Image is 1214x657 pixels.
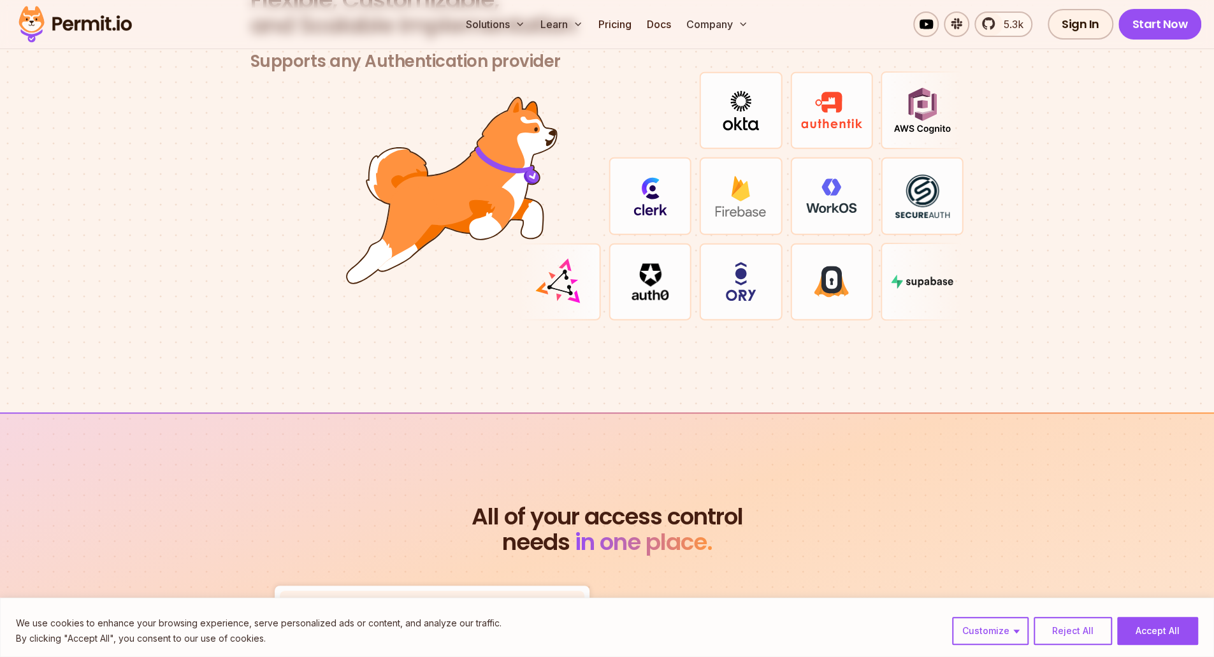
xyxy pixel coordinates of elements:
[240,504,974,530] span: All of your access control
[16,616,502,631] p: We use cookies to enhance your browsing experience, serve personalized ads or content, and analyz...
[996,17,1023,32] span: 5.3k
[575,526,712,558] span: in one place.
[16,631,502,646] p: By clicking "Accept All", you consent to our use of cookies.
[13,3,138,46] img: Permit logo
[461,11,530,37] button: Solutions
[593,11,637,37] a: Pricing
[974,11,1032,37] a: 5.3k
[1048,9,1113,40] a: Sign In
[250,51,964,72] h3: Supports any Authentication provider
[642,11,676,37] a: Docs
[240,504,974,555] h2: needs
[952,617,1029,645] button: Customize
[535,11,588,37] button: Learn
[1118,9,1202,40] a: Start Now
[1034,617,1112,645] button: Reject All
[1117,617,1198,645] button: Accept All
[681,11,753,37] button: Company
